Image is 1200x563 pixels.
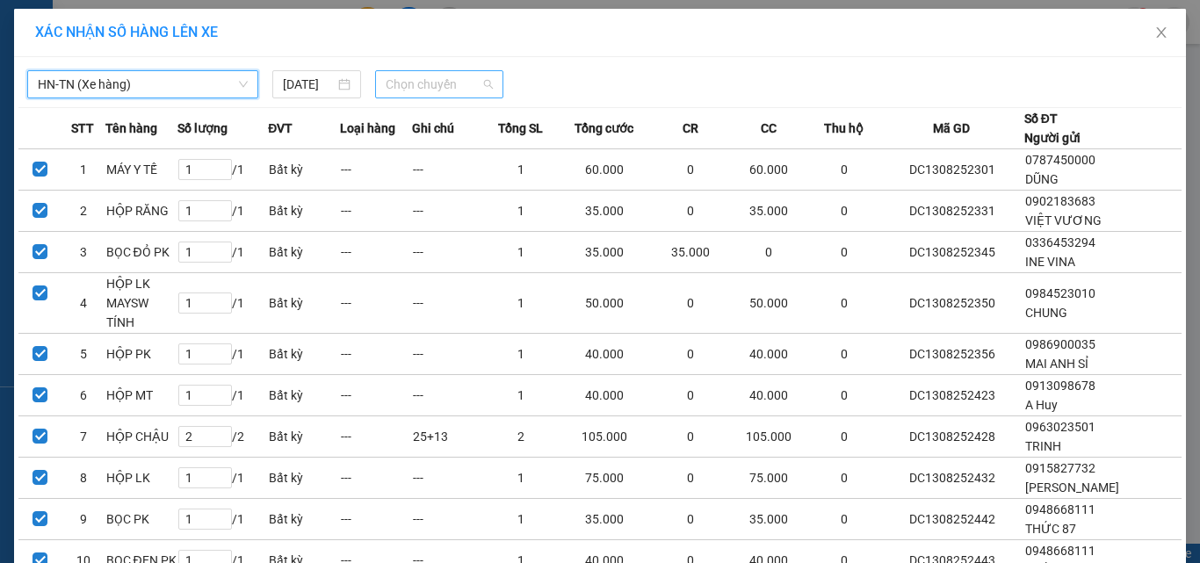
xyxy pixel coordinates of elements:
[412,458,484,499] td: ---
[268,232,340,273] td: Bất kỳ
[1025,194,1095,208] span: 0902183683
[1025,480,1119,494] span: [PERSON_NAME]
[485,375,557,416] td: 1
[412,273,484,334] td: ---
[105,119,157,138] span: Tên hàng
[730,273,808,334] td: 50.000
[652,458,730,499] td: 0
[105,191,177,232] td: HỘP RĂNG
[1025,461,1095,475] span: 0915827732
[880,149,1024,191] td: DC1308252301
[1025,337,1095,351] span: 0986900035
[268,375,340,416] td: Bất kỳ
[61,273,105,334] td: 4
[880,232,1024,273] td: DC1308252345
[1154,25,1168,40] span: close
[485,499,557,540] td: 1
[177,191,268,232] td: / 1
[105,458,177,499] td: HỘP LK
[105,232,177,273] td: BỌC ĐỎ PK
[652,416,730,458] td: 0
[880,191,1024,232] td: DC1308252331
[177,119,228,138] span: Số lượng
[557,191,652,232] td: 35.000
[824,119,864,138] span: Thu hộ
[1137,9,1186,58] button: Close
[880,416,1024,458] td: DC1308252428
[1025,286,1095,300] span: 0984523010
[807,149,879,191] td: 0
[880,499,1024,540] td: DC1308252442
[730,191,808,232] td: 35.000
[557,273,652,334] td: 50.000
[683,119,698,138] span: CR
[1025,439,1061,453] span: TRINH
[933,119,970,138] span: Mã GD
[105,273,177,334] td: HỘP LK MAYSW TÍNH
[61,499,105,540] td: 9
[730,334,808,375] td: 40.000
[807,375,879,416] td: 0
[340,232,412,273] td: ---
[412,232,484,273] td: ---
[730,149,808,191] td: 60.000
[38,71,248,97] span: HN-TN (Xe hàng)
[22,22,154,110] img: logo.jpg
[1025,235,1095,249] span: 0336453294
[807,334,879,375] td: 0
[35,24,218,40] span: XÁC NHẬN SỐ HÀNG LÊN XE
[761,119,777,138] span: CC
[880,334,1024,375] td: DC1308252356
[340,334,412,375] td: ---
[177,232,268,273] td: / 1
[340,375,412,416] td: ---
[652,149,730,191] td: 0
[412,416,484,458] td: 25+13
[652,191,730,232] td: 0
[412,149,484,191] td: ---
[268,458,340,499] td: Bất kỳ
[268,334,340,375] td: Bất kỳ
[557,232,652,273] td: 35.000
[730,416,808,458] td: 105.000
[1025,379,1095,393] span: 0913098678
[412,119,454,138] span: Ghi chú
[1025,153,1095,167] span: 0787450000
[177,499,268,540] td: / 1
[177,458,268,499] td: / 1
[412,499,484,540] td: ---
[807,191,879,232] td: 0
[177,149,268,191] td: / 1
[880,375,1024,416] td: DC1308252423
[807,416,879,458] td: 0
[340,273,412,334] td: ---
[807,499,879,540] td: 0
[61,375,105,416] td: 6
[340,119,395,138] span: Loại hàng
[557,458,652,499] td: 75.000
[268,416,340,458] td: Bất kỳ
[498,119,543,138] span: Tổng SL
[652,232,730,273] td: 35.000
[485,334,557,375] td: 1
[105,149,177,191] td: MÁY Y TẾ
[807,458,879,499] td: 0
[268,191,340,232] td: Bất kỳ
[485,232,557,273] td: 1
[105,416,177,458] td: HỘP CHẬU
[61,191,105,232] td: 2
[652,375,730,416] td: 0
[557,375,652,416] td: 40.000
[268,119,293,138] span: ĐVT
[1025,502,1095,516] span: 0948668111
[412,375,484,416] td: ---
[340,499,412,540] td: ---
[340,416,412,458] td: ---
[485,149,557,191] td: 1
[268,499,340,540] td: Bất kỳ
[61,149,105,191] td: 1
[61,334,105,375] td: 5
[22,119,241,148] b: GỬI : VP Đại Cồ Việt
[730,499,808,540] td: 35.000
[485,458,557,499] td: 1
